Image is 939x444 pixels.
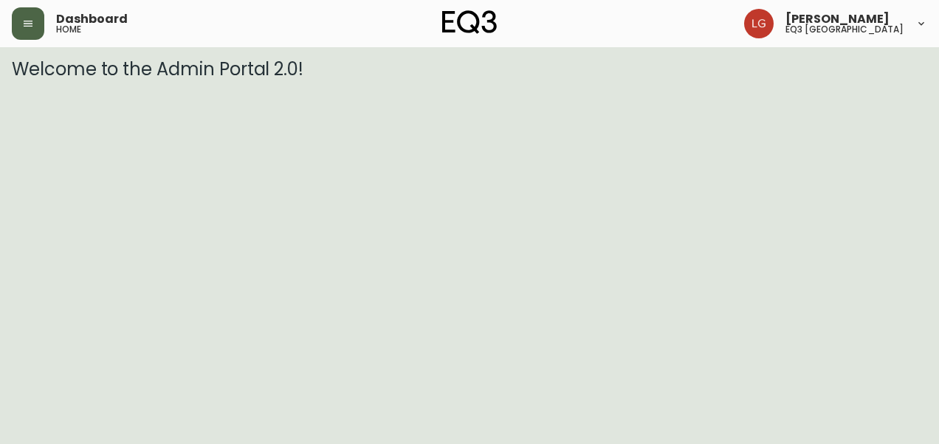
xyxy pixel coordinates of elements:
[442,10,497,34] img: logo
[744,9,774,38] img: da6fc1c196b8cb7038979a7df6c040e1
[785,13,890,25] span: [PERSON_NAME]
[785,25,904,34] h5: eq3 [GEOGRAPHIC_DATA]
[56,13,128,25] span: Dashboard
[56,25,81,34] h5: home
[12,59,927,80] h3: Welcome to the Admin Portal 2.0!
